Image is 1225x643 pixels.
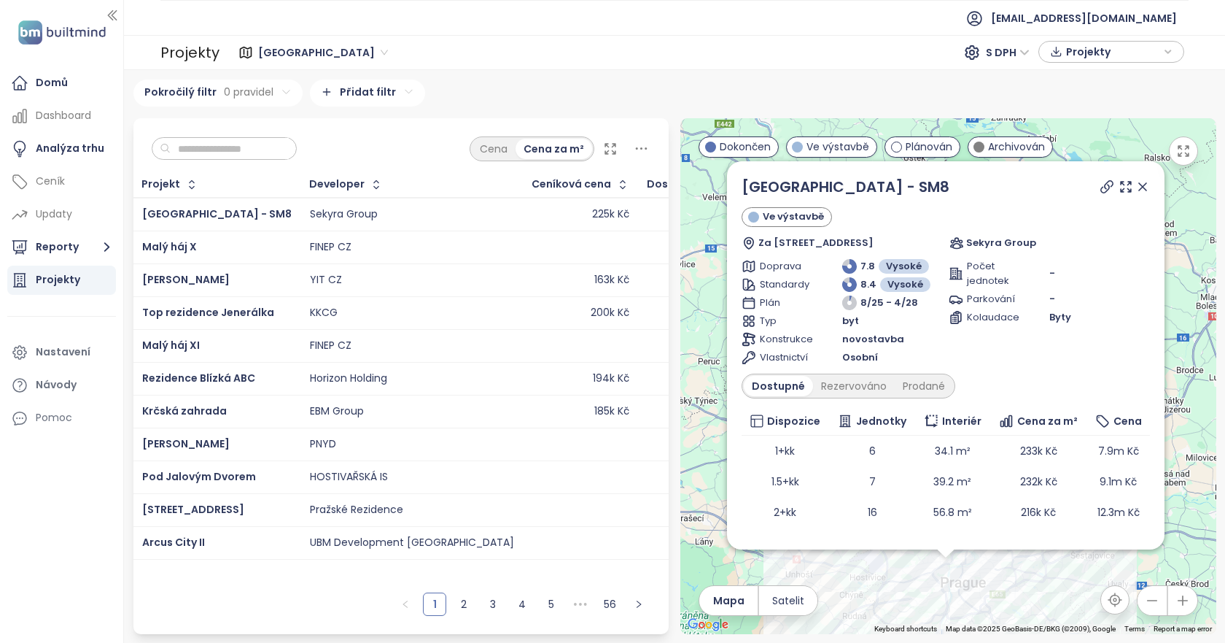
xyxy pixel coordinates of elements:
[967,292,1017,307] span: Parkování
[36,139,104,158] div: Analýza trhu
[772,593,804,609] span: Satelit
[591,307,629,320] div: 200k Kč
[1049,310,1071,325] span: Byty
[142,338,200,353] a: Malý háj XI
[1020,474,1057,489] span: 232k Kč
[942,413,981,429] span: Interiér
[829,528,915,558] td: 32
[991,1,1177,36] span: [EMAIL_ADDRESS][DOMAIN_NAME]
[142,404,227,418] a: Krčská zahrada
[988,139,1045,155] span: Archivován
[946,625,1116,633] span: Map data ©2025 GeoBasis-DE/BKG (©2009), Google
[842,332,904,347] span: novostavba
[599,593,621,615] a: 56
[829,497,915,528] td: 16
[742,528,829,558] td: 3+kk
[7,371,116,400] a: Návody
[160,38,219,67] div: Projekty
[967,310,1017,325] span: Kolaudace
[141,180,180,189] div: Projekt
[966,236,1036,250] span: Sekyra Group
[36,172,65,190] div: Ceník
[310,339,351,353] div: FINEP CZ
[7,101,116,131] a: Dashboard
[860,277,876,292] span: 8.4
[142,305,274,320] a: Top rezidence Jenerálka
[36,74,68,92] div: Domů
[1154,625,1212,633] a: Report a map error
[1020,444,1057,458] span: 233k Kč
[1046,41,1176,63] div: button
[309,180,365,189] div: Developer
[829,466,915,497] td: 7
[532,180,611,189] div: Ceníková cena
[744,376,813,396] div: Dostupné
[36,107,91,125] div: Dashboard
[142,436,230,451] a: [PERSON_NAME]
[36,271,80,289] div: Projekty
[760,277,810,292] span: Standardy
[401,600,410,609] span: left
[394,593,417,616] li: Předchozí strana
[684,615,732,634] img: Google
[310,80,425,107] div: Přidat filtr
[742,466,829,497] td: 1.5+kk
[7,266,116,295] a: Projekty
[763,209,824,224] span: Ve výstavbě
[856,413,906,429] span: Jednotky
[860,296,918,310] span: 8/25 - 4/28
[310,438,336,451] div: PNYD
[569,593,592,616] li: Následujících 5 stran
[916,436,990,466] td: 34.1 m²
[7,404,116,433] div: Pomoc
[7,167,116,196] a: Ceník
[569,593,592,616] span: •••
[36,205,72,223] div: Updaty
[482,593,504,615] a: 3
[598,593,621,616] li: 56
[142,469,256,484] a: Pod Jalovým Dvorem
[842,314,859,328] span: byt
[310,307,338,320] div: KKCG
[592,208,629,221] div: 225k Kč
[310,405,364,418] div: EBM Group
[540,593,562,615] a: 5
[1021,505,1056,520] span: 216k Kč
[760,296,810,310] span: Plán
[906,139,952,155] span: Plánován
[806,139,869,155] span: Ve výstavbě
[860,259,875,274] span: 7.8
[310,208,378,221] div: Sekyra Group
[886,259,922,274] span: Vysoké
[1049,292,1055,306] span: -
[713,593,744,609] span: Mapa
[36,409,72,427] div: Pomoc
[14,18,110,47] img: logo
[916,497,990,528] td: 56.8 m²
[759,586,817,615] button: Satelit
[916,466,990,497] td: 39.2 m²
[874,624,937,634] button: Keyboard shortcuts
[627,593,650,616] li: Následující strana
[510,593,534,616] li: 4
[720,139,771,155] span: Dokončen
[967,259,1017,288] span: Počet jednotek
[142,371,255,385] a: Rezidence Blízká ABC
[310,504,403,517] div: Pražské Rezidence
[142,207,292,221] span: [GEOGRAPHIC_DATA] - SM8
[684,615,732,634] a: Open this area in Google Maps (opens a new window)
[142,535,205,550] a: Arcus City II
[7,134,116,163] a: Analýza trhu
[594,274,629,287] div: 163k Kč
[699,586,758,615] button: Mapa
[758,236,874,250] span: Za [STREET_ADDRESS]
[142,272,230,287] a: [PERSON_NAME]
[133,80,303,107] div: Pokročilý filtr
[916,528,990,558] td: 84.5 m²
[593,372,629,385] div: 194k Kč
